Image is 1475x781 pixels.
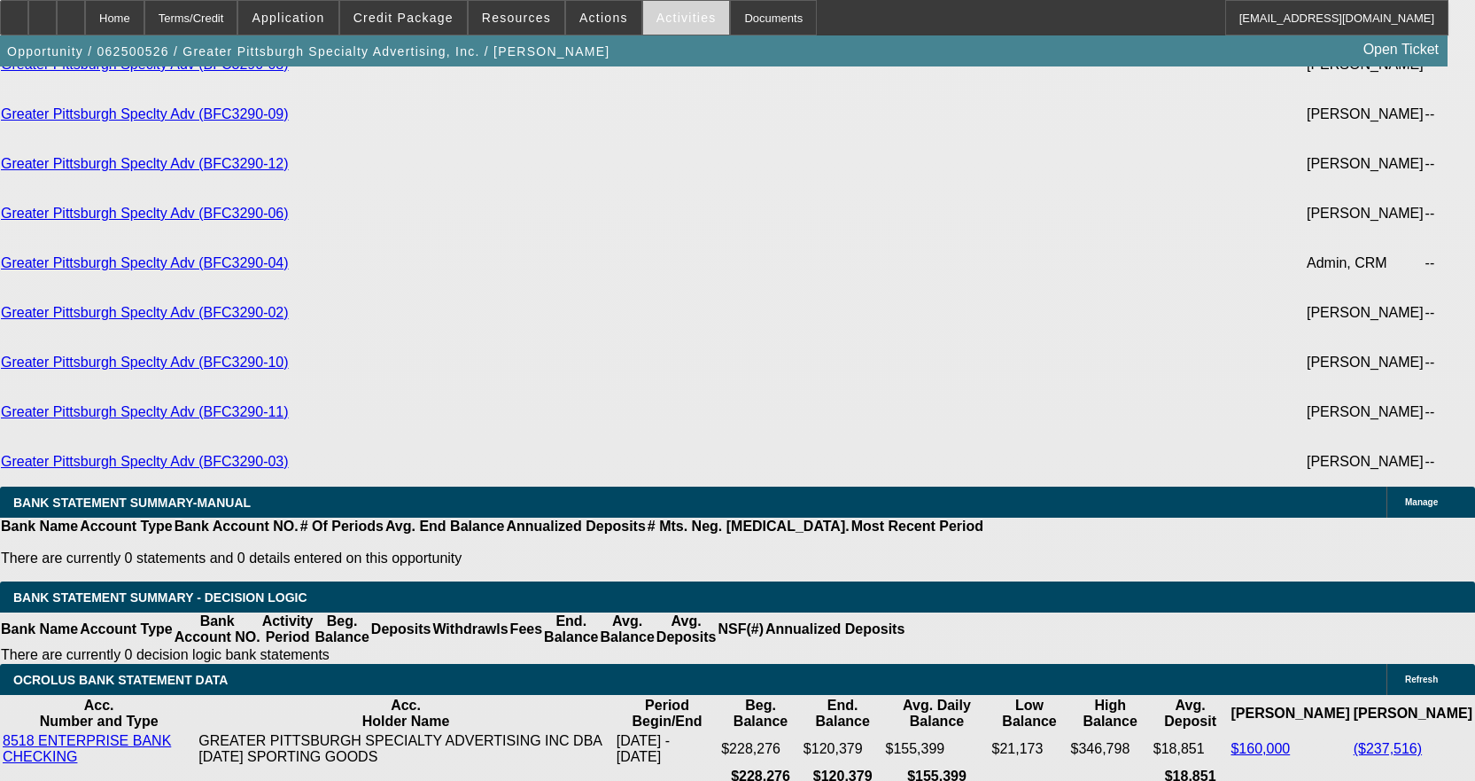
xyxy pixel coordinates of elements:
[1,255,289,270] a: Greater Pittsburgh Speclty Adv (BFC3290-04)
[1230,697,1350,730] th: [PERSON_NAME]
[509,613,543,646] th: Fees
[1,454,289,469] a: Greater Pittsburgh Speclty Adv (BFC3290-03)
[1356,35,1446,65] a: Open Ticket
[13,673,228,687] span: OCROLUS BANK STATEMENT DATA
[252,11,324,25] span: Application
[643,1,730,35] button: Activities
[198,697,614,730] th: Acc. Holder Name
[1230,741,1290,756] a: $160,000
[566,1,641,35] button: Actions
[79,518,174,535] th: Account Type
[656,613,718,646] th: Avg. Deposits
[353,11,454,25] span: Credit Package
[1306,437,1425,487] td: [PERSON_NAME]
[720,697,801,730] th: Beg. Balance
[1,206,289,221] a: Greater Pittsburgh Speclty Adv (BFC3290-06)
[1,106,289,121] a: Greater Pittsburgh Speclty Adv (BFC3290-09)
[1153,697,1229,730] th: Avg. Deposit
[1070,732,1151,766] td: $346,798
[1306,139,1425,189] td: [PERSON_NAME]
[647,518,850,535] th: # Mts. Neg. [MEDICAL_DATA].
[803,732,883,766] td: $120,379
[579,11,628,25] span: Actions
[885,732,990,766] td: $155,399
[1353,697,1473,730] th: [PERSON_NAME]
[991,697,1068,730] th: Low Balance
[2,697,196,730] th: Acc. Number and Type
[1,355,289,370] a: Greater Pittsburgh Speclty Adv (BFC3290-10)
[13,496,251,510] span: BANK STATEMENT SUMMARY-MANUAL
[238,1,338,35] button: Application
[3,733,171,764] a: 8518 ENTERPRISE BANK CHECKING
[599,613,655,646] th: Avg. Balance
[370,613,432,646] th: Deposits
[314,613,369,646] th: Beg. Balance
[885,697,990,730] th: Avg. Daily Balance
[1306,387,1425,437] td: [PERSON_NAME]
[384,518,506,535] th: Avg. End Balance
[720,732,801,766] td: $228,276
[1405,497,1438,507] span: Manage
[803,697,883,730] th: End. Balance
[198,732,614,766] td: GREATER PITTSBURGH SPECIALTY ADVERTISING INC DBA [DATE] SPORTING GOODS
[1070,697,1151,730] th: High Balance
[717,613,765,646] th: NSF(#)
[656,11,717,25] span: Activities
[1153,732,1229,766] td: $18,851
[79,613,174,646] th: Account Type
[1306,288,1425,338] td: [PERSON_NAME]
[1354,741,1422,756] a: ($237,516)
[469,1,564,35] button: Resources
[1306,90,1425,139] td: [PERSON_NAME]
[616,697,718,730] th: Period Begin/End
[261,613,314,646] th: Activity Period
[1405,675,1438,684] span: Refresh
[13,590,307,605] span: Bank Statement Summary - Decision Logic
[1306,189,1425,238] td: [PERSON_NAME]
[1,404,289,419] a: Greater Pittsburgh Speclty Adv (BFC3290-11)
[1,156,289,171] a: Greater Pittsburgh Speclty Adv (BFC3290-12)
[482,11,551,25] span: Resources
[299,518,384,535] th: # Of Periods
[505,518,646,535] th: Annualized Deposits
[543,613,599,646] th: End. Balance
[991,732,1068,766] td: $21,173
[431,613,508,646] th: Withdrawls
[850,518,984,535] th: Most Recent Period
[1306,238,1425,288] td: Admin, CRM
[7,44,609,59] span: Opportunity / 062500526 / Greater Pittsburgh Specialty Advertising, Inc. / [PERSON_NAME]
[174,613,261,646] th: Bank Account NO.
[1,305,289,320] a: Greater Pittsburgh Speclty Adv (BFC3290-02)
[1,551,983,566] p: There are currently 0 statements and 0 details entered on this opportunity
[616,732,718,766] td: [DATE] - [DATE]
[174,518,299,535] th: Bank Account NO.
[340,1,467,35] button: Credit Package
[1306,338,1425,387] td: [PERSON_NAME]
[765,613,905,646] th: Annualized Deposits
